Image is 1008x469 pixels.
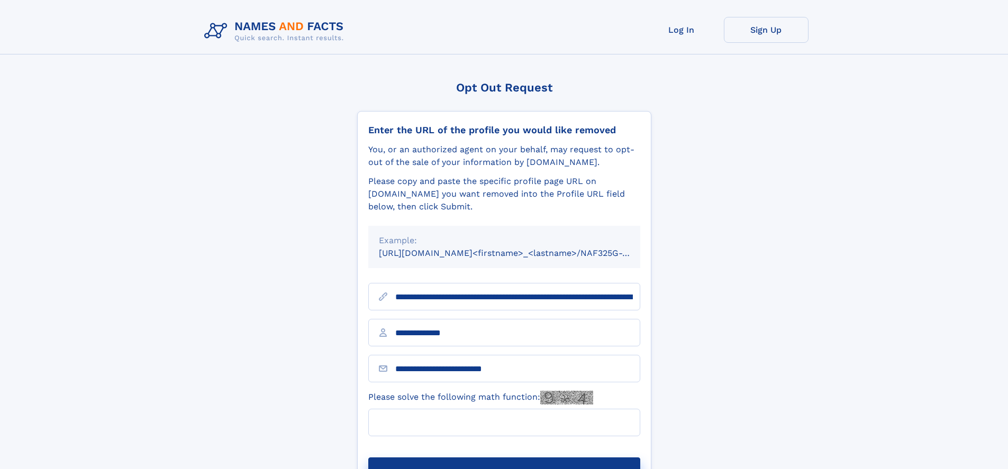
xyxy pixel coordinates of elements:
[368,391,593,404] label: Please solve the following math function:
[368,124,640,136] div: Enter the URL of the profile you would like removed
[368,143,640,169] div: You, or an authorized agent on your behalf, may request to opt-out of the sale of your informatio...
[357,81,651,94] div: Opt Out Request
[379,248,660,258] small: [URL][DOMAIN_NAME]<firstname>_<lastname>/NAF325G-xxxxxxxx
[724,17,809,43] a: Sign Up
[379,234,630,247] div: Example:
[368,175,640,213] div: Please copy and paste the specific profile page URL on [DOMAIN_NAME] you want removed into the Pr...
[639,17,724,43] a: Log In
[200,17,352,45] img: Logo Names and Facts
